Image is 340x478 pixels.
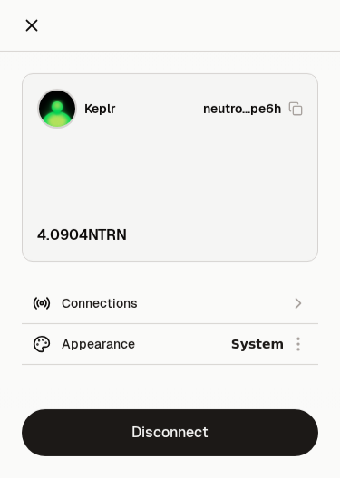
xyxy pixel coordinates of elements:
div: 4.0904 NTRN [37,225,303,246]
button: neutro...pe6h [203,100,303,118]
div: Keplr [84,100,116,118]
div: Connections [62,294,278,312]
span: System [231,335,284,353]
img: Keplr [39,91,75,127]
button: Connections [22,283,318,324]
button: Disconnect [22,409,318,456]
button: AppearanceSystem [22,324,318,365]
button: Close [22,13,42,38]
div: Appearance [62,335,220,353]
span: neutro...pe6h [203,100,281,118]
